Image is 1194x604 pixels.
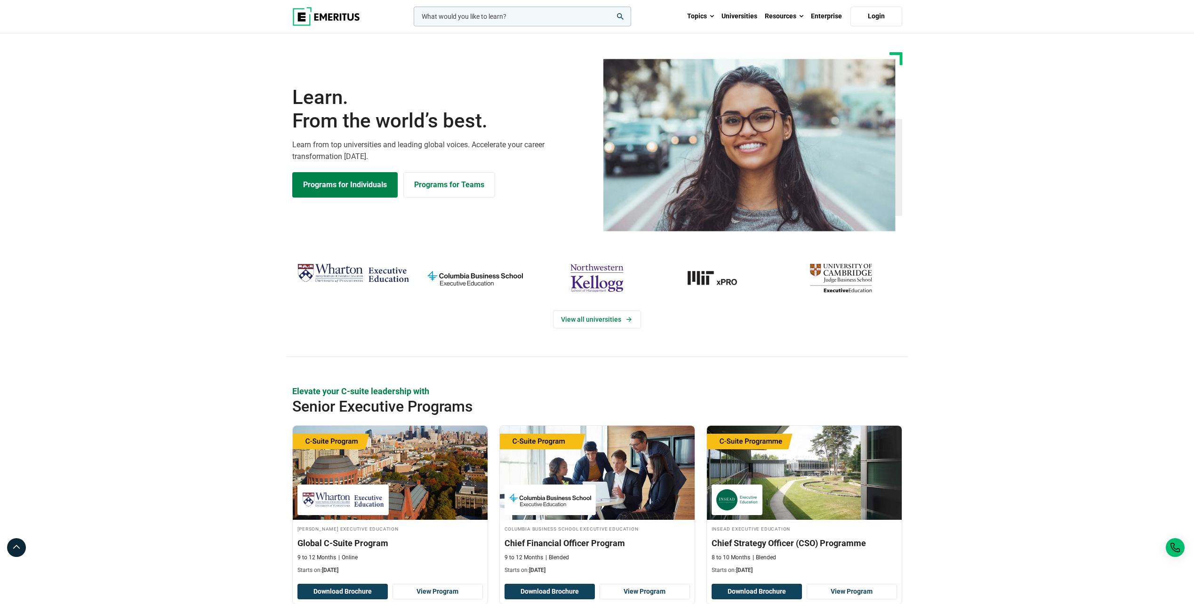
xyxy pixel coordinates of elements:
[716,489,758,510] img: INSEAD Executive Education
[338,554,358,562] p: Online
[663,260,775,296] img: MIT xPRO
[414,7,631,26] input: woocommerce-product-search-field-0
[403,172,495,198] a: Explore for Business
[553,310,641,328] a: View Universities
[297,537,483,549] h3: Global C-Suite Program
[541,260,653,296] img: northwestern-kellogg
[505,566,690,574] p: Starts on:
[297,554,336,562] p: 9 to 12 Months
[302,489,384,510] img: Wharton Executive Education
[509,489,591,510] img: Columbia Business School Executive Education
[292,109,592,133] span: From the world’s best.
[529,567,545,573] span: [DATE]
[707,426,902,579] a: Leadership Course by INSEAD Executive Education - October 14, 2025 INSEAD Executive Education INS...
[850,7,902,26] a: Login
[322,567,338,573] span: [DATE]
[297,584,388,600] button: Download Brochure
[500,426,695,579] a: Finance Course by Columbia Business School Executive Education - September 29, 2025 Columbia Busi...
[712,584,802,600] button: Download Brochure
[292,397,841,416] h2: Senior Executive Programs
[393,584,483,600] a: View Program
[293,426,488,520] img: Global C-Suite Program | Online Leadership Course
[505,554,543,562] p: 9 to 12 Months
[292,86,592,133] h1: Learn.
[712,525,897,532] h4: INSEAD Executive Education
[712,566,897,574] p: Starts on:
[500,426,695,520] img: Chief Financial Officer Program | Online Finance Course
[297,260,409,287] img: Wharton Executive Education
[292,139,592,163] p: Learn from top universities and leading global voices. Accelerate your career transformation [DATE].
[505,584,595,600] button: Download Brochure
[292,172,398,198] a: Explore Programs
[807,584,897,600] a: View Program
[785,260,897,296] img: cambridge-judge-business-school
[712,554,750,562] p: 8 to 10 Months
[297,525,483,532] h4: [PERSON_NAME] Executive Education
[297,566,483,574] p: Starts on:
[419,260,531,296] img: columbia-business-school
[663,260,775,296] a: MIT-xPRO
[707,426,902,520] img: Chief Strategy Officer (CSO) Programme | Online Leadership Course
[292,385,902,397] p: Elevate your C-suite leadership with
[545,554,569,562] p: Blended
[736,567,753,573] span: [DATE]
[293,426,488,579] a: Leadership Course by Wharton Executive Education - September 24, 2025 Wharton Executive Education...
[603,59,896,231] img: Learn from the world's best
[600,584,690,600] a: View Program
[505,525,690,532] h4: Columbia Business School Executive Education
[753,554,776,562] p: Blended
[712,537,897,549] h3: Chief Strategy Officer (CSO) Programme
[505,537,690,549] h3: Chief Financial Officer Program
